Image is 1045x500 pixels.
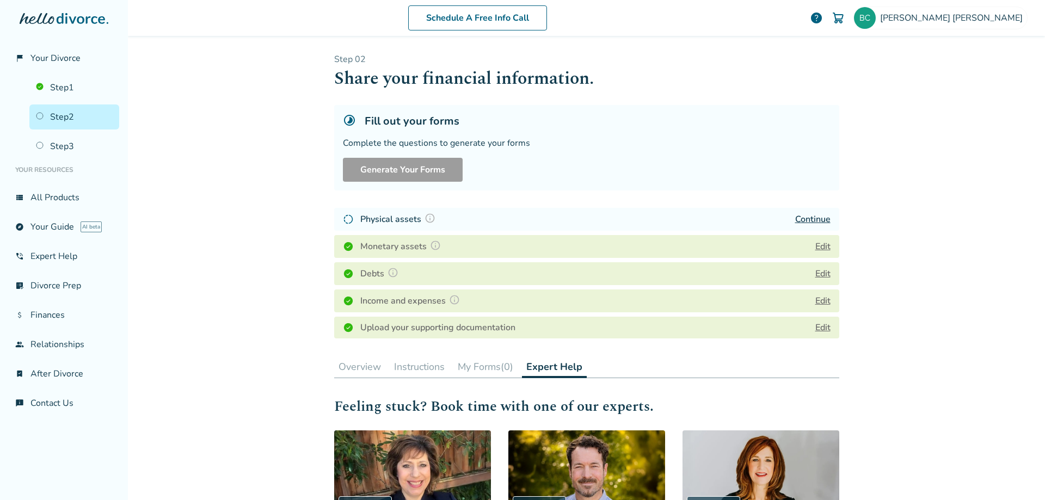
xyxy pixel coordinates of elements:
[334,356,385,378] button: Overview
[334,396,839,417] h2: Feeling stuck? Book time with one of our experts.
[360,267,402,281] h4: Debts
[815,240,831,253] button: Edit
[334,65,839,92] h1: Share your financial information.
[9,159,119,181] li: Your Resources
[15,54,24,63] span: flag_2
[81,221,102,232] span: AI beta
[360,212,439,226] h4: Physical assets
[425,213,435,224] img: Question Mark
[9,214,119,239] a: exploreYour GuideAI beta
[9,244,119,269] a: phone_in_talkExpert Help
[343,137,831,149] div: Complete the questions to generate your forms
[9,303,119,328] a: attach_moneyFinances
[453,356,518,378] button: My Forms(0)
[810,11,823,24] a: help
[9,361,119,386] a: bookmark_checkAfter Divorce
[880,12,1027,24] span: [PERSON_NAME] [PERSON_NAME]
[30,52,81,64] span: Your Divorce
[343,158,463,182] button: Generate Your Forms
[522,356,587,378] button: Expert Help
[9,391,119,416] a: chat_infoContact Us
[9,273,119,298] a: list_alt_checkDivorce Prep
[15,399,24,408] span: chat_info
[360,321,515,334] h4: Upload your supporting documentation
[449,294,460,305] img: Question Mark
[343,214,354,225] img: In Progress
[991,448,1045,500] iframe: Chat Widget
[9,185,119,210] a: view_listAll Products
[15,252,24,261] span: phone_in_talk
[343,241,354,252] img: Completed
[15,281,24,290] span: list_alt_check
[9,46,119,71] a: flag_2Your Divorce
[795,213,831,225] a: Continue
[360,294,463,308] h4: Income and expenses
[365,114,459,128] h5: Fill out your forms
[15,223,24,231] span: explore
[15,311,24,319] span: attach_money
[15,340,24,349] span: group
[815,267,831,280] button: Edit
[15,369,24,378] span: bookmark_check
[15,193,24,202] span: view_list
[815,294,831,307] button: Edit
[815,322,831,334] a: Edit
[343,268,354,279] img: Completed
[29,104,119,129] a: Step2
[854,7,876,29] img: Brad Correll
[29,75,119,100] a: Step1
[832,11,845,24] img: Cart
[343,322,354,333] img: Completed
[388,267,398,278] img: Question Mark
[390,356,449,378] button: Instructions
[29,134,119,159] a: Step3
[360,239,444,254] h4: Monetary assets
[408,5,547,30] a: Schedule A Free Info Call
[334,53,839,65] p: Step 0 2
[9,332,119,357] a: groupRelationships
[343,295,354,306] img: Completed
[430,240,441,251] img: Question Mark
